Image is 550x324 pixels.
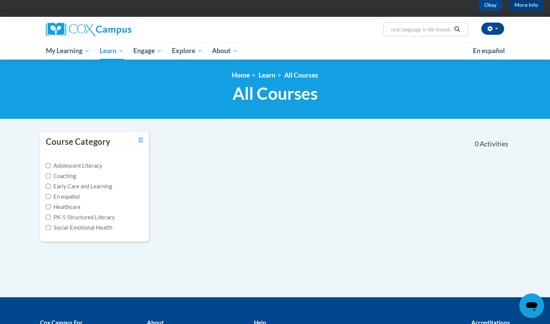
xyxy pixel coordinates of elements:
[519,293,544,318] iframe: Button to launch messaging window
[481,23,504,35] button: Account Settings
[138,136,143,144] a: Toggle collapse
[172,46,202,55] span: Explore
[46,215,51,220] input: Checkbox for Options
[284,71,318,79] a: All Courses
[46,182,112,191] label: Early Care and Learning
[232,71,250,79] a: Home
[390,25,451,34] input: Search Courses
[212,46,238,55] span: About
[46,23,131,36] img: Cox Campus
[46,193,80,201] label: En español
[46,224,112,232] label: Social-Emotional Health
[34,42,516,60] div: Main menu
[46,136,110,148] h3: Course Category
[473,47,505,55] span: En español
[46,23,191,36] a: Cox Campus
[46,225,51,230] input: Checkbox for Options
[46,203,81,211] label: Healthcare
[46,213,115,222] label: PK-5 Structured Literacy
[46,184,51,189] input: Checkbox for Options
[480,140,508,148] span: Activities
[167,42,207,60] a: Explore
[100,46,124,55] span: Learn
[468,43,510,59] a: En español
[133,46,162,55] span: Engage
[128,42,167,60] a: Engage
[475,140,479,148] span: 0
[46,204,51,209] input: Checkbox for Options
[46,46,90,55] span: My Learning
[46,172,76,180] label: Coaching
[46,163,51,168] input: Checkbox for Options
[451,25,463,34] button: Search
[46,162,102,170] label: Adolescent Literacy
[233,83,318,104] span: All Courses
[46,194,51,199] input: Checkbox for Options
[41,42,95,60] a: My Learning
[259,71,275,79] a: Learn
[46,173,51,178] input: Checkbox for Options
[207,42,243,60] a: About
[95,42,129,60] a: Learn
